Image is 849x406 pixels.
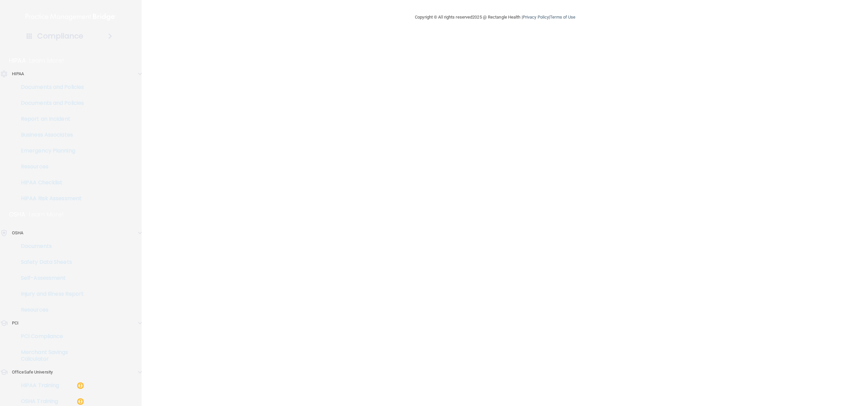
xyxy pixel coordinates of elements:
p: OSHA [12,229,23,237]
p: Self-Assessment [4,275,95,281]
p: Learn More! [29,210,64,218]
p: HIPAA [9,57,26,65]
p: PCI [12,319,19,327]
p: Documents and Policies [4,84,95,90]
img: PMB logo [26,10,116,24]
p: Merchant Savings Calculator [4,349,95,362]
p: Emergency Planning [4,147,95,154]
p: Resources [4,163,95,170]
p: Business Associates [4,132,95,138]
h4: Compliance [37,31,83,41]
p: OfficeSafe University [12,368,53,376]
p: Documents and Policies [4,100,95,106]
p: PCI Compliance [4,333,95,340]
img: warning-circle.0cc9ac19.png [76,381,85,390]
p: Injury and Illness Report [4,291,95,297]
img: warning-circle.0cc9ac19.png [76,397,85,406]
p: Resources [4,307,95,313]
p: Report an Incident [4,116,95,122]
p: OSHA Training [4,398,58,405]
p: HIPAA [12,70,24,78]
p: Safety Data Sheets [4,259,95,265]
p: HIPAA Training [4,382,59,389]
p: Learn More! [29,57,64,65]
a: Privacy Policy [523,15,549,20]
p: HIPAA Checklist [4,179,95,186]
p: Documents [4,243,95,250]
p: HIPAA Risk Assessment [4,195,95,202]
a: Terms of Use [550,15,575,20]
div: Copyright © All rights reserved 2025 @ Rectangle Health | | [374,7,616,28]
p: OSHA [9,210,26,218]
